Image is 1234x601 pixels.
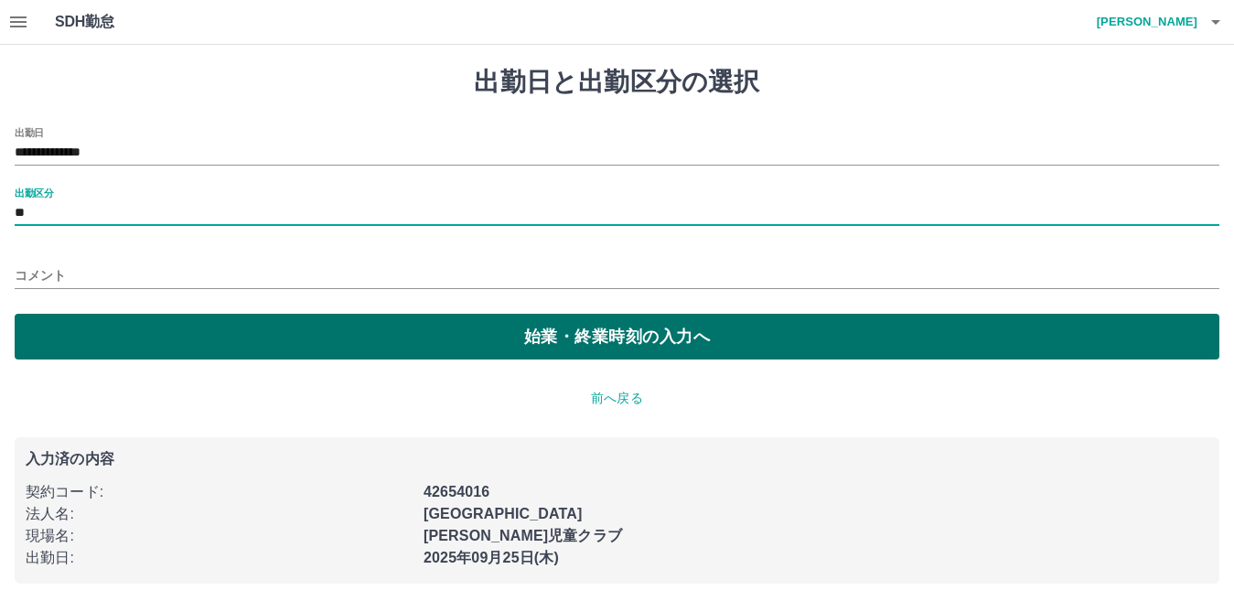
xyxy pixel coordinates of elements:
[15,67,1219,98] h1: 出勤日と出勤区分の選択
[15,389,1219,408] p: 前へ戻る
[26,481,413,503] p: 契約コード :
[424,550,559,565] b: 2025年09月25日(木)
[424,484,489,499] b: 42654016
[15,314,1219,360] button: 始業・終業時刻の入力へ
[15,186,53,199] label: 出勤区分
[424,528,622,543] b: [PERSON_NAME]児童クラブ
[424,506,583,521] b: [GEOGRAPHIC_DATA]
[26,547,413,569] p: 出勤日 :
[26,452,1208,467] p: 入力済の内容
[26,525,413,547] p: 現場名 :
[26,503,413,525] p: 法人名 :
[15,125,44,139] label: 出勤日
